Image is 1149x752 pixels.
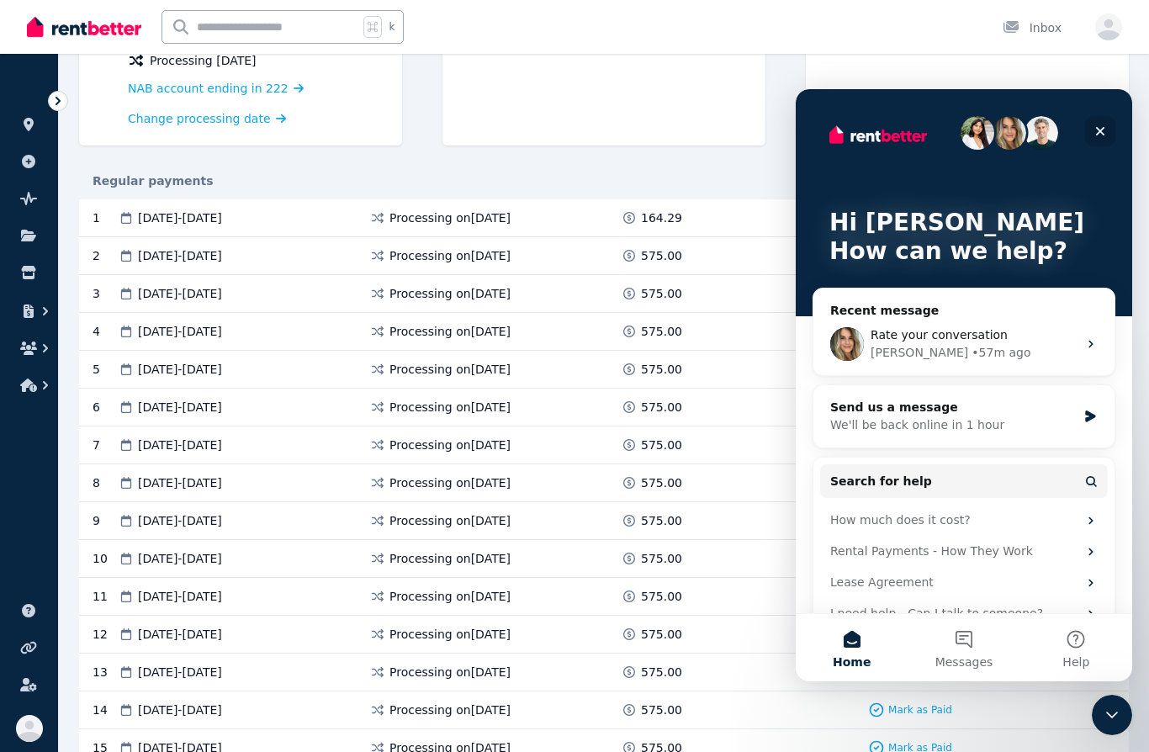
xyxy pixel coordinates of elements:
div: 8 [93,474,118,491]
span: 575.00 [641,323,682,340]
span: 575.00 [641,247,682,264]
span: 575.00 [641,626,682,643]
span: [DATE] - [DATE] [138,550,222,567]
span: Change processing date [128,110,271,127]
div: Regular payments [79,172,1129,189]
span: Processing on [DATE] [389,664,511,681]
span: Processing on [DATE] [389,626,511,643]
span: Processing on [DATE] [389,512,511,529]
iframe: Intercom live chat [796,89,1132,681]
span: Processing on [DATE] [389,550,511,567]
div: Inbox [1003,19,1062,36]
div: 3 [93,285,118,302]
span: Processing on [DATE] [389,437,511,453]
div: 1 [93,209,118,226]
span: Processing on [DATE] [389,399,511,416]
span: Processing on [DATE] [389,588,511,605]
span: [DATE] - [DATE] [138,588,222,605]
div: 12 [93,626,118,643]
span: [DATE] - [DATE] [138,664,222,681]
span: Processing [DATE] [150,52,257,69]
span: Processing on [DATE] [389,323,511,340]
span: 164.29 [641,209,682,226]
span: 575.00 [641,285,682,302]
iframe: Intercom live chat [1092,695,1132,735]
span: [DATE] - [DATE] [138,209,222,226]
span: [DATE] - [DATE] [138,474,222,491]
span: [DATE] - [DATE] [138,361,222,378]
span: 575.00 [641,437,682,453]
span: [DATE] - [DATE] [138,399,222,416]
a: Change processing date [128,110,286,127]
span: 575.00 [641,664,682,681]
div: 10 [93,550,118,567]
span: Mark as Paid [888,703,952,717]
span: Processing on [DATE] [389,247,511,264]
span: Processing on [DATE] [389,361,511,378]
div: 13 [93,664,118,681]
span: Processing on [DATE] [389,285,511,302]
span: Processing on [DATE] [389,209,511,226]
div: 4 [93,323,118,340]
span: 575.00 [641,361,682,378]
span: [DATE] - [DATE] [138,702,222,718]
span: [DATE] - [DATE] [138,285,222,302]
div: 2 [93,247,118,264]
span: 575.00 [641,588,682,605]
span: [DATE] - [DATE] [138,323,222,340]
span: [DATE] - [DATE] [138,247,222,264]
span: NAB account ending in 222 [128,82,289,95]
span: 575.00 [641,399,682,416]
div: 11 [93,588,118,605]
span: 575.00 [641,474,682,491]
div: 5 [93,361,118,378]
span: [DATE] - [DATE] [138,626,222,643]
span: 575.00 [641,550,682,567]
div: 6 [93,399,118,416]
span: Processing on [DATE] [389,702,511,718]
span: [DATE] - [DATE] [138,437,222,453]
span: k [389,20,394,34]
span: Processing on [DATE] [389,474,511,491]
span: [DATE] - [DATE] [138,512,222,529]
span: 575.00 [641,512,682,529]
span: 575.00 [641,702,682,718]
div: 14 [93,702,118,718]
div: 9 [93,512,118,529]
div: 7 [93,437,118,453]
img: RentBetter [27,14,141,40]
